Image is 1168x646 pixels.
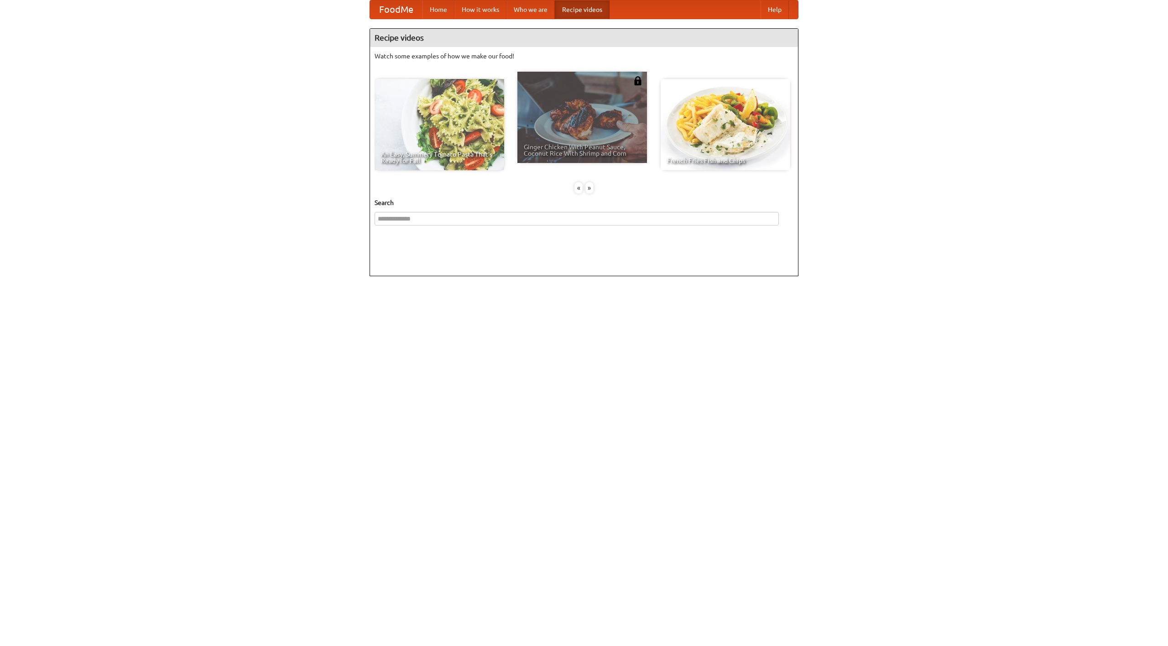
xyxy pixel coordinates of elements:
[633,76,642,85] img: 483408.png
[506,0,555,19] a: Who we are
[375,198,793,207] h5: Search
[667,158,784,164] span: French Fries Fish and Chips
[555,0,610,19] a: Recipe videos
[370,29,798,47] h4: Recipe videos
[585,182,594,194] div: »
[375,52,793,61] p: Watch some examples of how we make our food!
[574,182,583,194] div: «
[381,151,498,164] span: An Easy, Summery Tomato Pasta That's Ready for Fall
[454,0,506,19] a: How it works
[370,0,422,19] a: FoodMe
[661,79,790,170] a: French Fries Fish and Chips
[422,0,454,19] a: Home
[761,0,789,19] a: Help
[375,79,504,170] a: An Easy, Summery Tomato Pasta That's Ready for Fall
